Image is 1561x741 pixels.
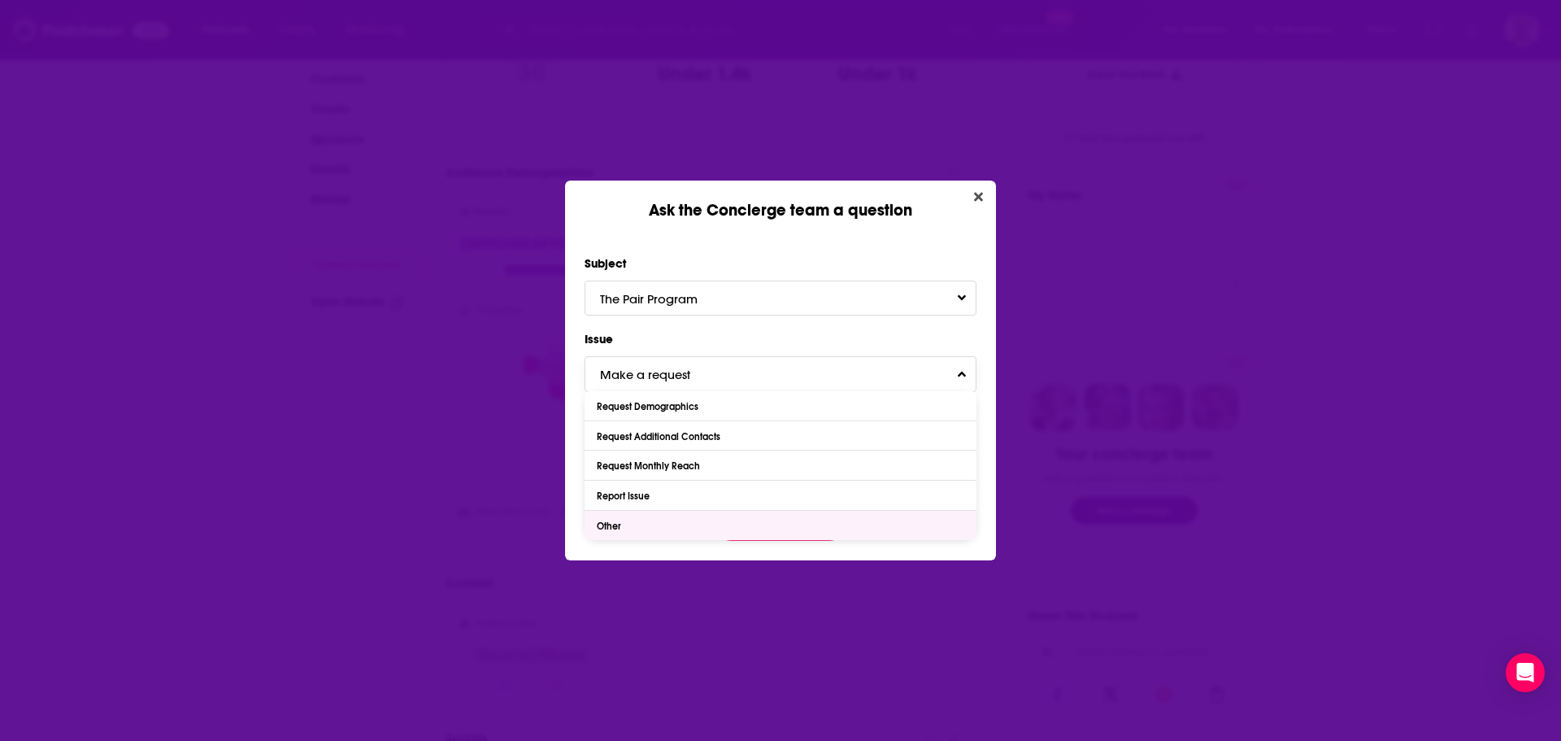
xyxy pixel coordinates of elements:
div: Other [597,521,625,532]
div: Request Additional Contacts [597,431,724,442]
div: Report Issue [597,490,654,502]
button: Make a requestToggle Pronoun Dropdown [585,356,976,391]
label: Subject [585,253,976,274]
span: The Pair Program [600,291,730,307]
div: Request Monthly Reach [597,460,704,472]
label: Issue [585,329,976,350]
div: Open Intercom Messenger [1506,653,1545,692]
button: Close [967,187,989,207]
div: Request Demographics [597,401,702,412]
span: Make a request [600,367,723,382]
div: Ask the Concierge team a question [565,181,996,220]
button: The Pair ProgramToggle Pronoun Dropdown [585,281,976,316]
